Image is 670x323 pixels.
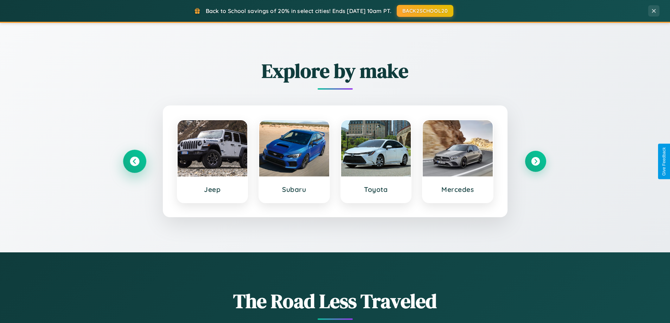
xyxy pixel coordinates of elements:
[430,185,486,194] h3: Mercedes
[266,185,322,194] h3: Subaru
[124,288,546,315] h1: The Road Less Traveled
[348,185,404,194] h3: Toyota
[185,185,241,194] h3: Jeep
[397,5,453,17] button: BACK2SCHOOL20
[662,147,666,176] div: Give Feedback
[124,57,546,84] h2: Explore by make
[206,7,391,14] span: Back to School savings of 20% in select cities! Ends [DATE] 10am PT.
